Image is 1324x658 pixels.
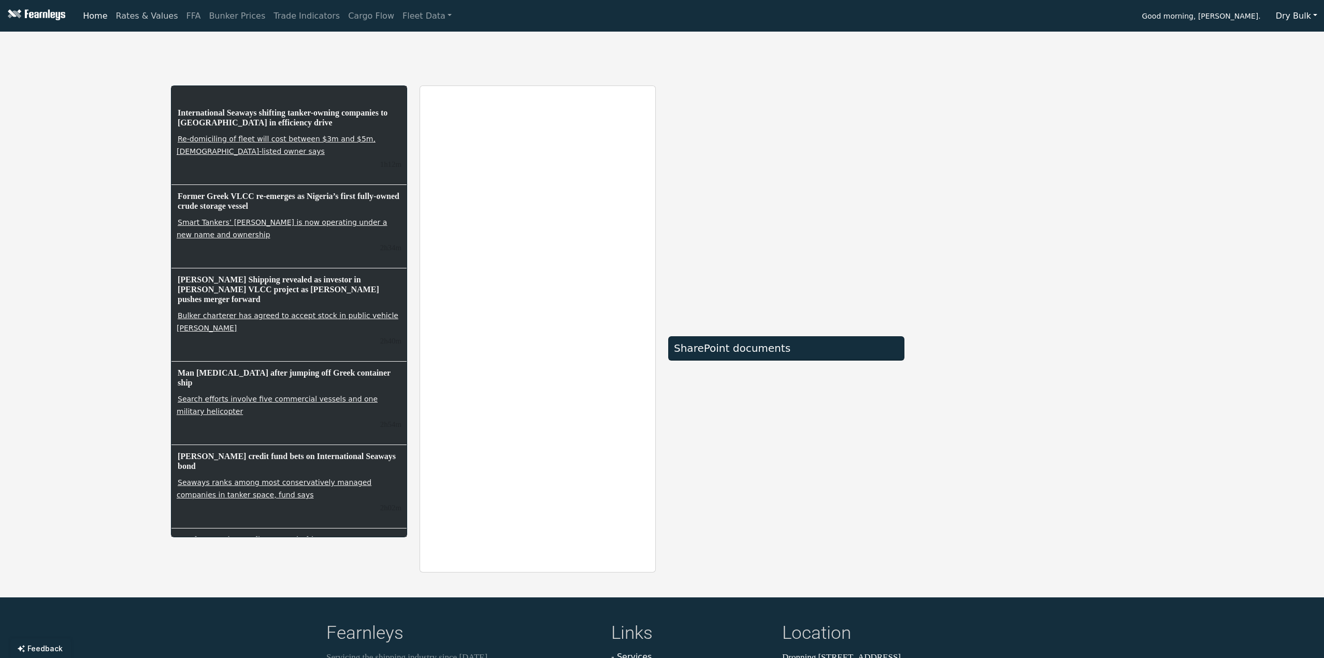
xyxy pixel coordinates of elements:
button: Dry Bulk [1269,6,1324,26]
h6: [PERSON_NAME] credit fund bets on International Seaways bond [177,450,401,472]
iframe: report archive [420,86,655,572]
h4: Fearnleys [326,622,599,647]
h6: Two long-serving US directors quit shipowner [PERSON_NAME] to comply with snap Chinese port fees [177,534,401,555]
small: 13.10.2025, 08:22:40 [380,504,401,512]
iframe: mini symbol-overview TradingView widget [917,334,1153,448]
small: 13.10.2025, 08:44:39 [380,337,401,345]
h6: Former Greek VLCC re-emerges as Nigeria’s first fully-owned crude storage vessel [177,190,401,212]
a: Re-domiciling of fleet will cost between $3m and $5m, [DEMOGRAPHIC_DATA]-listed owner says [177,134,376,156]
span: Good morning, [PERSON_NAME]. [1142,8,1260,26]
iframe: mini symbol-overview TradingView widget [917,459,1153,573]
small: 13.10.2025, 08:51:24 [380,244,401,252]
a: Rates & Values [112,6,182,26]
iframe: tickers TradingView widget [171,36,1153,73]
iframe: market overview TradingView widget [668,85,904,325]
a: Bunker Prices [205,6,269,26]
img: Fearnleys Logo [5,9,65,22]
div: SharePoint documents [674,342,899,354]
small: 13.10.2025, 08:31:11 [380,420,401,428]
a: Seaways ranks among most conservatively managed companies in tanker space, fund says [177,477,371,500]
a: Search efforts involve five commercial vessels and one military helicopter [177,394,378,417]
h6: International Seaways shifting tanker-owning companies to [GEOGRAPHIC_DATA] in efficiency drive [177,107,401,128]
a: Home [79,6,111,26]
h4: Links [611,622,770,647]
iframe: mini symbol-overview TradingView widget [917,85,1153,199]
h6: [PERSON_NAME] Shipping revealed as investor in [PERSON_NAME] VLCC project as [PERSON_NAME] pushes... [177,274,401,306]
a: Trade Indicators [269,6,344,26]
a: Smart Tankers’ [PERSON_NAME] is now operating under a new name and ownership [177,217,387,240]
a: Fleet Data [398,6,456,26]
h4: Location [782,622,998,647]
iframe: mini symbol-overview TradingView widget [917,210,1153,324]
a: Bulker charterer has agreed to accept stock in public vehicle [PERSON_NAME] [177,310,398,333]
small: 13.10.2025, 09:12:43 [380,160,401,168]
a: Cargo Flow [344,6,398,26]
a: FFA [182,6,205,26]
h6: Man [MEDICAL_DATA] after jumping off Greek container ship [177,367,401,389]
